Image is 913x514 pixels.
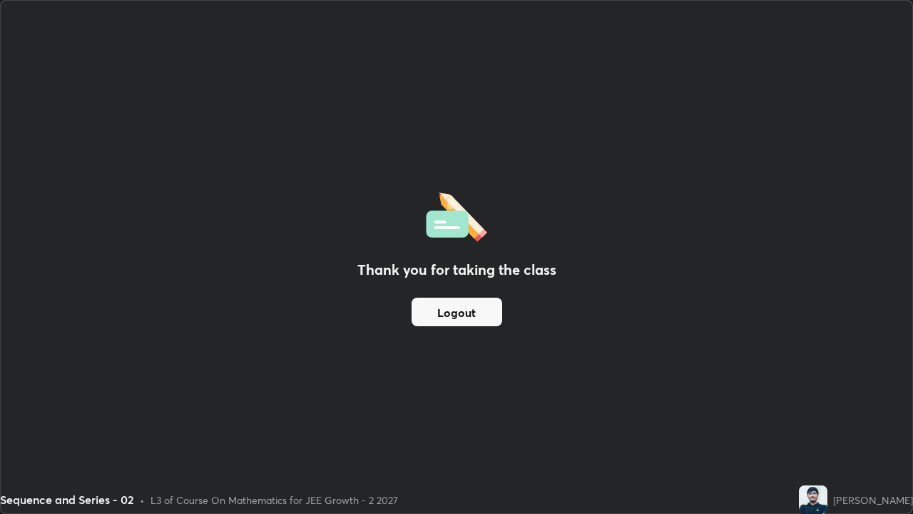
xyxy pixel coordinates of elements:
div: [PERSON_NAME] [833,493,913,508]
h2: Thank you for taking the class [357,259,556,281]
img: ea62045dcba94a269b5809ccd5d93662.jpg [799,485,827,514]
img: offlineFeedback.1438e8b3.svg [426,188,487,242]
div: L3 of Course On Mathematics for JEE Growth - 2 2027 [151,493,398,508]
div: • [140,493,145,508]
button: Logout [412,298,502,326]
